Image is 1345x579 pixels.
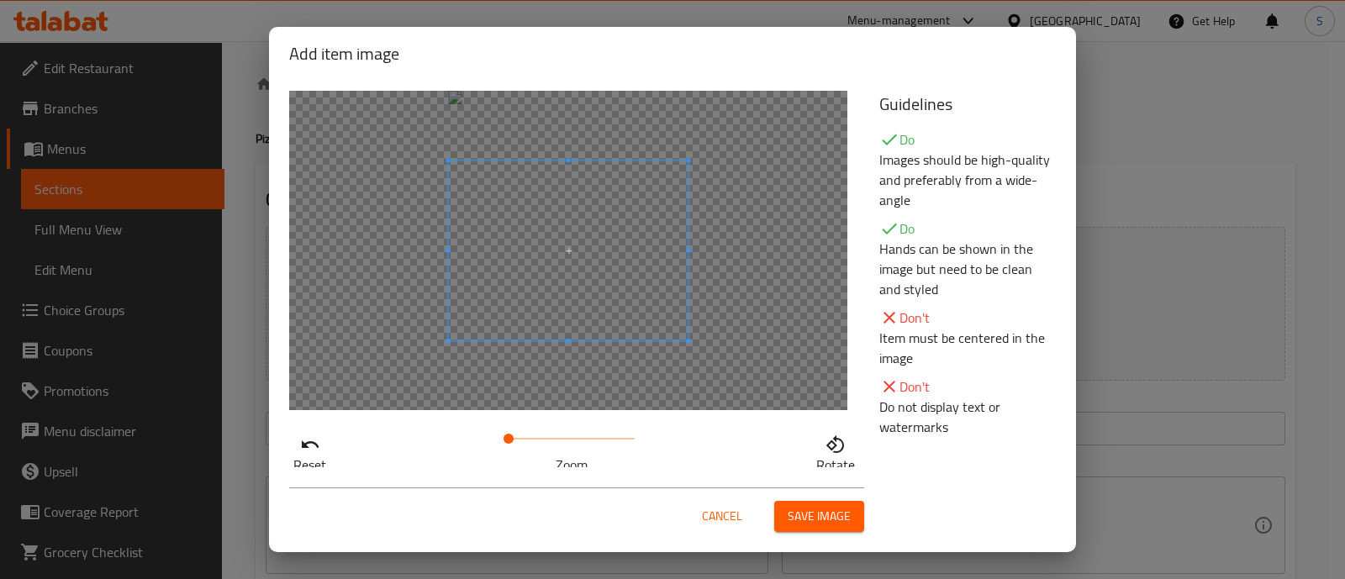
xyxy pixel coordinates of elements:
[774,501,864,532] button: Save image
[879,328,1056,368] p: Item must be centered in the image
[788,506,851,527] span: Save image
[695,501,749,532] button: Cancel
[509,455,635,475] p: Zoom
[289,40,1056,67] h2: Add item image
[879,91,1056,118] h5: Guidelines
[293,455,326,475] p: Reset
[879,308,1056,328] p: Don't
[702,506,742,527] span: Cancel
[879,129,1056,150] p: Do
[879,239,1056,299] p: Hands can be shown in the image but need to be clean and styled
[879,397,1056,437] p: Do not display text or watermarks
[812,430,859,472] button: Rotate
[879,376,1056,397] p: Don't
[879,218,1056,239] p: Do
[879,150,1056,210] p: Images should be high-quality and preferably from a wide-angle
[289,430,330,472] button: Reset
[816,455,855,475] p: Rotate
